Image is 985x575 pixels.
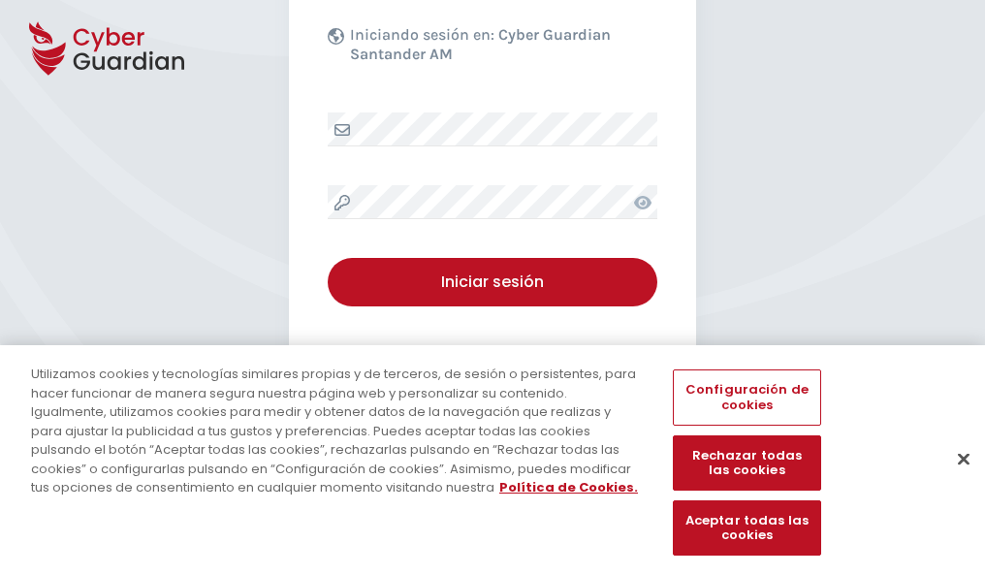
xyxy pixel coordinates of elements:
button: Configuración de cookies, Abre el cuadro de diálogo del centro de preferencias. [673,369,820,425]
div: Iniciar sesión [342,271,643,294]
button: Iniciar sesión [328,258,657,306]
button: Cerrar [942,437,985,480]
button: Rechazar todas las cookies [673,435,820,491]
div: Utilizamos cookies y tecnologías similares propias y de terceros, de sesión o persistentes, para ... [31,365,644,497]
a: Más información sobre su privacidad, se abre en una nueva pestaña [499,478,638,496]
button: Aceptar todas las cookies [673,500,820,556]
